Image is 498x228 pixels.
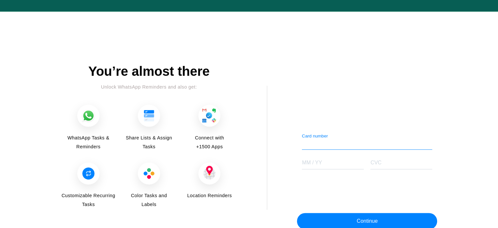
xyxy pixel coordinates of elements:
[191,134,228,151] span: Connect with +1500 Apps
[121,134,176,151] span: Share Lists & Assign Tasks
[61,134,116,151] span: WhatsApp Tasks & Reminders
[61,191,116,209] span: Customizable Recurring Tasks
[77,105,99,127] img: WhatsApp Tasks & Reminders
[198,105,220,127] img: Connect with +1500 Apps
[138,162,160,184] img: Color Tasks and Labels
[61,64,237,79] div: You’re almost there
[302,140,432,147] iframe: Secure card number input frame
[297,81,437,114] iframe: Secure payment button frame
[182,191,237,200] span: Location Reminders
[131,191,167,209] span: Color Tasks and Labels
[61,83,237,92] div: Unlock WhatsApp Reminders and also get:
[198,162,220,184] img: Location Reminders
[77,162,99,184] img: Customizable Recurring Tasks
[138,105,160,127] img: Share Lists & Assign Tasks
